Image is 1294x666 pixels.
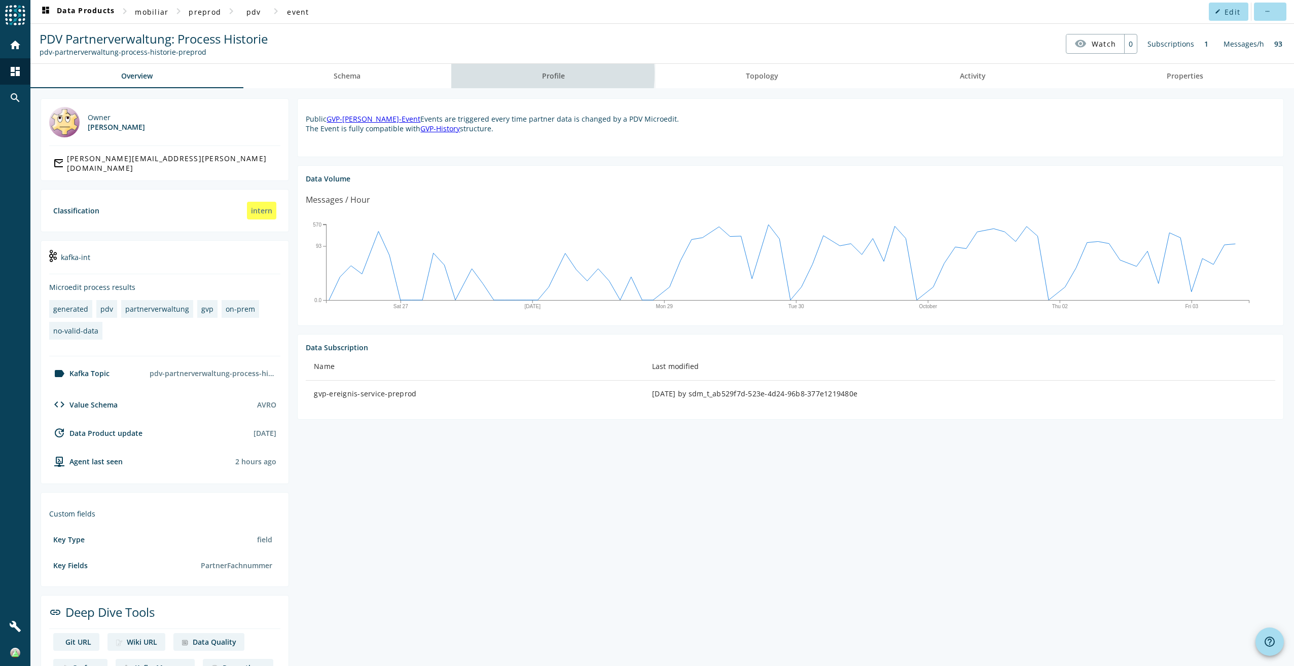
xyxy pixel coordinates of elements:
mat-icon: update [53,427,65,439]
td: [DATE] by sdm_t_ab529f7d-523e-4d24-96b8-377e1219480e [644,381,1275,407]
button: event [282,3,314,21]
th: Name [306,352,644,381]
div: Messages / Hour [306,194,370,206]
mat-icon: chevron_right [119,5,131,17]
div: PartnerFachnummer [197,557,276,574]
div: gvp [201,304,213,314]
div: Owner [88,113,145,122]
div: partnerverwaltung [125,304,189,314]
span: Edit [1225,7,1240,17]
div: Data Product update [49,427,142,439]
mat-icon: mail_outline [53,157,63,169]
div: Value Schema [49,398,118,411]
div: intern [247,202,276,219]
mat-icon: code [53,398,65,411]
mat-icon: label [53,367,65,380]
div: 1 [1199,34,1213,54]
text: Tue 30 [788,304,804,309]
a: [PERSON_NAME][EMAIL_ADDRESS][PERSON_NAME][DOMAIN_NAME] [49,154,280,172]
mat-icon: edit [1215,9,1220,14]
span: Properties [1167,72,1203,80]
div: Kafka Topic: pdv-partnerverwaltung-process-historie-preprod [40,47,268,57]
mat-icon: visibility [1074,38,1087,50]
div: pdv [100,304,113,314]
th: Last modified [644,352,1275,381]
div: Agents typically reports every 15min to 1h [235,457,276,466]
text: Sat 27 [393,304,408,309]
p: Public Events are triggered every time partner data is changed by a PDV Microedit. The Event is f... [306,114,1275,133]
div: [DATE] [254,428,276,438]
div: field [253,531,276,548]
div: Wiki URL [127,637,157,647]
button: pdv [237,3,270,21]
mat-icon: build [9,620,21,633]
text: Mon 29 [656,304,673,309]
mat-icon: help_outline [1264,636,1276,648]
div: Data Volume [306,174,1275,183]
span: PDV Partnerverwaltung: Process Historie [40,30,268,47]
text: 0.0 [314,298,321,303]
mat-icon: dashboard [40,6,52,18]
mat-icon: chevron_right [270,5,282,17]
span: event [287,7,309,17]
span: mobiliar [135,7,168,17]
div: kafka-int [49,249,280,274]
div: AVRO [257,400,276,410]
div: Custom fields [49,509,280,519]
mat-icon: link [49,606,61,618]
a: GVP-[PERSON_NAME]-Event [327,114,420,124]
div: Key Fields [53,561,88,570]
img: ac4df5197ceb9d2244a924f63b2e4d83 [10,648,20,658]
text: Fri 03 [1185,304,1199,309]
text: [DATE] [525,304,541,309]
text: Thu 02 [1052,304,1068,309]
img: kafka-int [49,250,57,262]
div: agent-env-preprod [49,455,123,467]
mat-icon: home [9,39,21,51]
span: Data Products [40,6,115,18]
span: Schema [334,72,361,80]
div: no-valid-data [53,326,98,336]
div: 0 [1124,34,1137,53]
div: generated [53,304,88,314]
text: 93 [316,243,322,249]
a: deep dive imageData Quality [173,633,244,651]
div: on-prem [226,304,255,314]
mat-icon: dashboard [9,65,21,78]
span: Activity [960,72,986,80]
div: Kafka Topic [49,367,110,380]
span: Watch [1092,35,1116,53]
img: deep dive image [116,639,123,646]
div: pdv-partnerverwaltung-process-historie-preprod [146,364,280,382]
mat-icon: chevron_right [172,5,185,17]
div: Data Subscription [306,343,1275,352]
a: deep dive imageGit URL [53,633,99,651]
a: GVP-History [420,124,460,133]
button: mobiliar [131,3,172,21]
span: Profile [542,72,565,80]
div: [PERSON_NAME] [88,122,145,132]
div: Key Type [53,535,85,544]
div: Subscriptions [1142,34,1199,54]
div: Messages/h [1218,34,1269,54]
span: preprod [189,7,221,17]
mat-icon: more_horiz [1264,9,1270,14]
div: 93 [1269,34,1287,54]
div: Git URL [65,637,91,647]
img: Bernhard Krenger [49,107,80,137]
button: Data Products [35,3,119,21]
img: spoud-logo.svg [5,5,25,25]
text: October [919,304,938,309]
text: 570 [313,222,322,228]
div: Data Quality [193,637,236,647]
img: deep dive image [182,639,189,646]
div: Deep Dive Tools [49,604,280,629]
mat-icon: chevron_right [225,5,237,17]
button: preprod [185,3,225,21]
div: Classification [53,206,99,215]
span: Overview [121,72,153,80]
span: Topology [746,72,778,80]
div: [PERSON_NAME][EMAIL_ADDRESS][PERSON_NAME][DOMAIN_NAME] [67,154,277,173]
button: Edit [1209,3,1248,21]
div: gvp-ereignis-service-preprod [314,389,636,399]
